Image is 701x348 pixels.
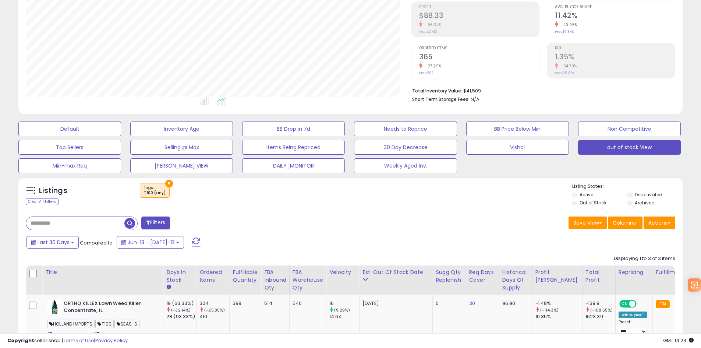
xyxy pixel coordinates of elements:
[412,96,470,102] b: Short Term Storage Fees:
[644,217,675,229] button: Actions
[144,185,166,196] span: Tags :
[362,300,427,307] p: [DATE]
[117,236,184,249] button: Jun-13 - [DATE]-12
[204,307,225,313] small: (-25.85%)
[619,312,647,318] div: Win BuyBox *
[535,313,582,320] div: 10.35%
[466,122,569,136] button: BB Price Below Min
[619,268,650,276] div: Repricing
[614,255,675,262] div: Displaying 1 to 3 of 3 items
[635,301,647,307] span: OFF
[620,301,629,307] span: ON
[471,96,479,103] span: N/A
[613,219,636,226] span: Columns
[619,320,647,336] div: Preset:
[419,71,433,75] small: Prev: 502
[166,300,196,307] div: 19 (63.33%)
[18,140,121,155] button: Top Sellers
[199,313,229,320] div: 410
[18,158,121,173] button: Min-max Req
[436,268,463,284] div: Sugg Qty Replenish
[329,300,359,307] div: 16
[165,180,173,187] button: ×
[80,239,114,246] span: Compared to:
[412,86,670,95] li: $41,509
[114,320,139,328] span: SEAS-S
[242,122,345,136] button: BB Drop in 7d
[130,140,233,155] button: Selling @ Max
[635,200,655,206] label: Archived
[95,337,128,344] a: Privacy Policy
[144,190,166,196] div: T100 (any)
[608,217,642,229] button: Columns
[242,158,345,173] button: DAILY_MONITOR
[663,337,694,344] span: 2025-08-12 14:24 GMT
[354,158,457,173] button: Weekly Aged Inv.
[469,300,475,307] a: 30
[63,337,94,344] a: Terms of Use
[656,300,669,308] small: FBA
[555,29,574,34] small: Prev: 19.34%
[555,5,675,9] span: Avg. Buybox Share
[555,53,675,63] h2: 1.35%
[580,200,606,206] label: Out of Stock
[585,268,612,284] div: Total Profit
[354,122,457,136] button: Needs to Reprice
[422,63,442,69] small: -27.29%
[419,11,539,21] h2: $88.33
[166,313,196,320] div: 28 (93.33%)
[7,337,128,344] div: seller snap | |
[293,268,323,292] div: FBA Warehouse Qty
[130,122,233,136] button: Inventory Age
[130,158,233,173] button: [PERSON_NAME] VIEW
[422,22,442,28] small: -96.34%
[590,307,613,313] small: (-108.55%)
[26,236,79,249] button: Last 30 Days
[419,29,437,34] small: Prev: $2,413
[7,337,34,344] strong: Copyright
[26,198,59,205] div: Clear All Filters
[656,268,686,276] div: Fulfillment
[558,63,577,69] small: -94.79%
[436,300,460,307] div: 0
[47,300,62,315] img: 31yw2pp63dL._SL40_.jpg
[233,300,255,307] div: 399
[578,122,681,136] button: Non Competitive
[469,268,496,284] div: Req Days Cover
[293,300,321,307] div: 540
[578,140,681,155] button: out of stock View
[141,217,170,229] button: Filters
[233,268,258,284] div: Fulfillable Quantity
[419,5,539,9] span: Profit
[412,88,462,94] b: Total Inventory Value:
[558,22,578,28] small: -40.95%
[329,313,359,320] div: 14.64
[419,53,539,63] h2: 365
[199,300,229,307] div: 304
[585,300,615,307] div: -138.8
[128,239,175,246] span: Jun-13 - [DATE]-12
[47,320,95,328] span: HOLLAND IMPORTS
[354,140,457,155] button: 30 Day Decrease
[166,268,193,284] div: Days In Stock
[45,268,160,276] div: Title
[18,122,121,136] button: Default
[502,300,527,307] div: 96.90
[555,11,675,21] h2: 11.42%
[264,300,284,307] div: 514
[535,268,579,284] div: Profit [PERSON_NAME]
[264,268,286,292] div: FBA inbound Qty
[419,46,539,50] span: Ordered Items
[635,191,662,198] label: Deactivated
[38,239,70,246] span: Last 30 Days
[572,183,683,190] p: Listing States:
[580,191,593,198] label: Active
[466,140,569,155] button: Vishal
[95,320,114,328] span: T100
[433,266,466,295] th: Please note that this number is a calculation based on your required days of coverage and your ve...
[585,313,615,320] div: 1623.39
[64,300,153,316] b: ORTHO KILLEX Lawn Weed Killer Concentrate, 1L
[535,300,582,307] div: -1.48%
[166,284,171,291] small: Days In Stock.
[329,268,356,276] div: Velocity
